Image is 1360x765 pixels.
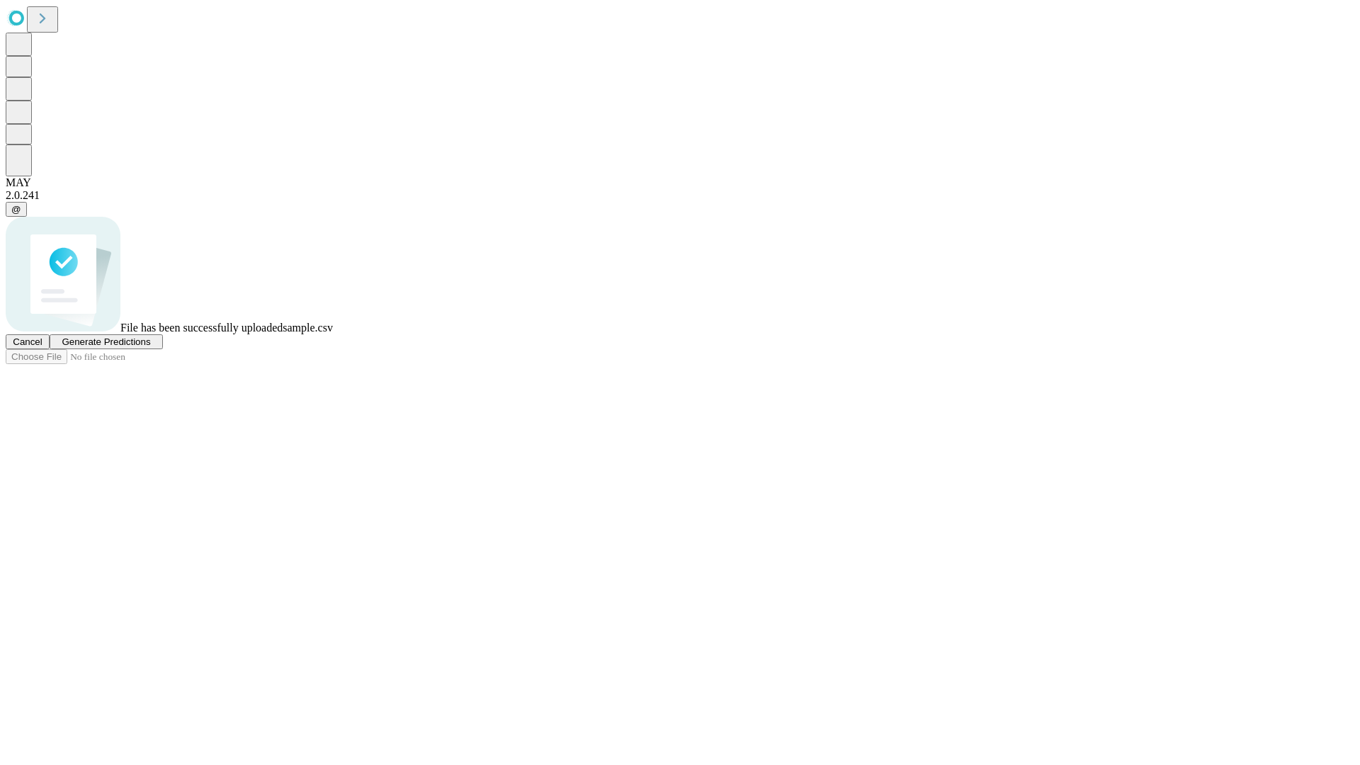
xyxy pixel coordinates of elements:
div: MAY [6,176,1354,189]
span: sample.csv [283,322,333,334]
span: File has been successfully uploaded [120,322,283,334]
span: Cancel [13,336,42,347]
div: 2.0.241 [6,189,1354,202]
button: @ [6,202,27,217]
button: Generate Predictions [50,334,163,349]
span: @ [11,204,21,215]
button: Cancel [6,334,50,349]
span: Generate Predictions [62,336,150,347]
